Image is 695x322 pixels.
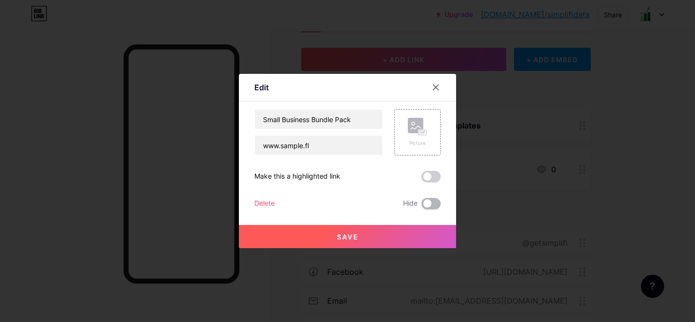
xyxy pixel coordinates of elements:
[255,110,382,129] input: Title
[254,171,340,182] div: Make this a highlighted link
[408,140,427,147] div: Picture
[255,136,382,155] input: URL
[403,198,417,210] span: Hide
[239,225,456,248] button: Save
[337,233,359,241] span: Save
[254,198,275,210] div: Delete
[254,82,269,93] div: Edit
